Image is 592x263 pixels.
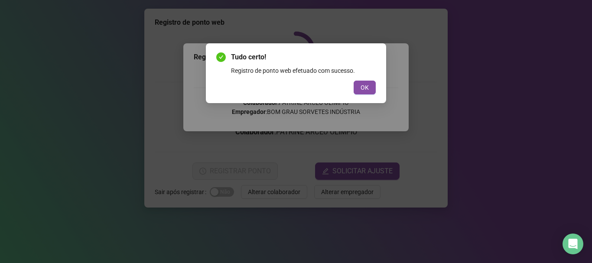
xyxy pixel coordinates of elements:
div: Open Intercom Messenger [563,234,583,254]
span: check-circle [216,52,226,62]
div: Registro de ponto web efetuado com sucesso. [231,66,376,75]
button: OK [354,81,376,94]
span: OK [361,83,369,92]
span: Tudo certo! [231,52,376,62]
